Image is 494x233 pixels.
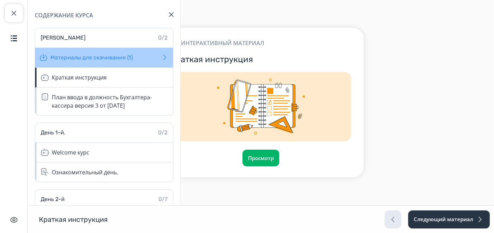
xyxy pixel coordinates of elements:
button: Просмотр [242,150,279,166]
img: Скрыть интерфейс [10,216,18,224]
div: Содержание курса [35,11,173,19]
img: Содержание [10,34,18,42]
div: Краткая инструкция [35,68,173,88]
h1: Краткая инструкция [39,215,108,224]
img: Close [169,12,174,17]
div: День 2-й [41,195,65,203]
div: Welcome курс [35,143,173,163]
div: 0/2 [158,34,167,42]
div: 0/7 [158,195,167,203]
h3: Краткая инструкция [171,54,351,65]
div: Ознакомительный день. [52,168,118,176]
div: Ознакомительный день. [35,163,173,182]
div: 0/2 [158,128,167,137]
div: План ввода в должность Бухгалтера-кассира версия 3 от [DATE] [35,88,173,115]
div: День 1-й. [41,128,65,137]
div: Краткая инструкция [52,73,107,82]
img: Img [171,72,351,141]
div: Welcome курс [52,148,89,157]
div: План ввода в должность Бухгалтера-кассира версия 3 от [DATE] [52,93,169,110]
button: Следующий материал [408,210,490,228]
div: Интерактивный материал [171,39,351,47]
div: Материалы для скачивания (1) [50,53,158,62]
div: [PERSON_NAME] [41,34,85,42]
